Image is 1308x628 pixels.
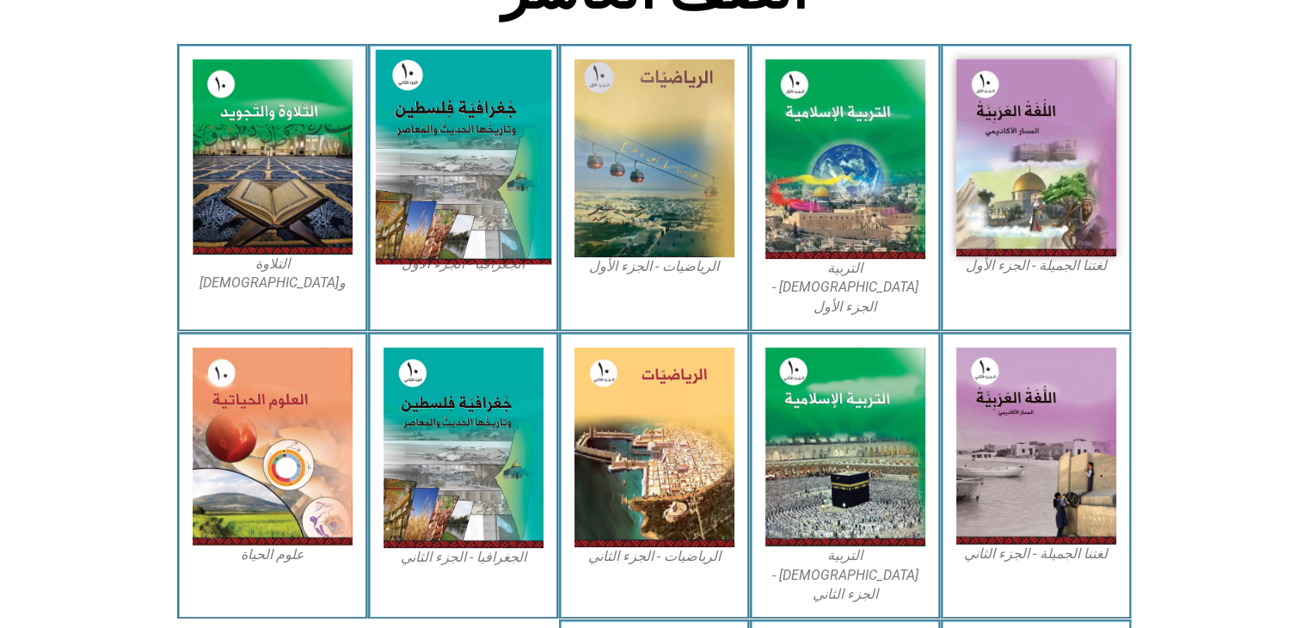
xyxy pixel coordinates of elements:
[241,546,304,563] font: علوم الحياة
[966,257,1107,274] font: لغتنا الجميلة - الجزء الأول
[200,256,346,291] font: التلاوة و[DEMOGRAPHIC_DATA]
[401,549,526,565] font: الجغرافيا - الجزء الثاني
[772,260,918,315] font: التربية [DEMOGRAPHIC_DATA] - الجزء الأول
[772,547,918,602] font: التربية [DEMOGRAPHIC_DATA] - الجزء الثاني
[574,59,734,257] img: غلاف Math10A
[964,545,1108,562] font: لغتنا الجميلة - الجزء الثاني
[589,258,719,274] font: الرياضيات - الجزء الأول
[375,50,551,265] img: الجغرافيا 10ب
[384,348,543,548] img: الجغرافيا 10ب
[588,548,721,564] font: الرياضيات - الجزء الثاني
